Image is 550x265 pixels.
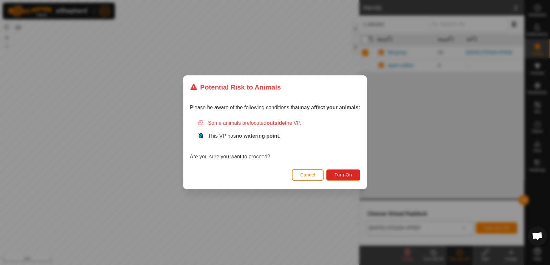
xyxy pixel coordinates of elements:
span: Please be aware of the following conditions that [190,105,360,111]
span: Cancel [300,173,315,178]
strong: may affect your animals: [299,105,360,111]
div: Some animals are [198,120,360,127]
span: Turn On [335,173,352,178]
span: located the VP. [250,121,301,126]
span: This VP has [208,133,281,139]
strong: no watering point. [236,133,281,139]
div: Open chat [528,226,547,246]
button: Cancel [292,169,324,181]
button: Turn On [327,169,360,181]
div: Are you sure you want to proceed? [190,120,360,161]
div: Potential Risk to Animals [190,82,281,92]
strong: outside [267,121,285,126]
